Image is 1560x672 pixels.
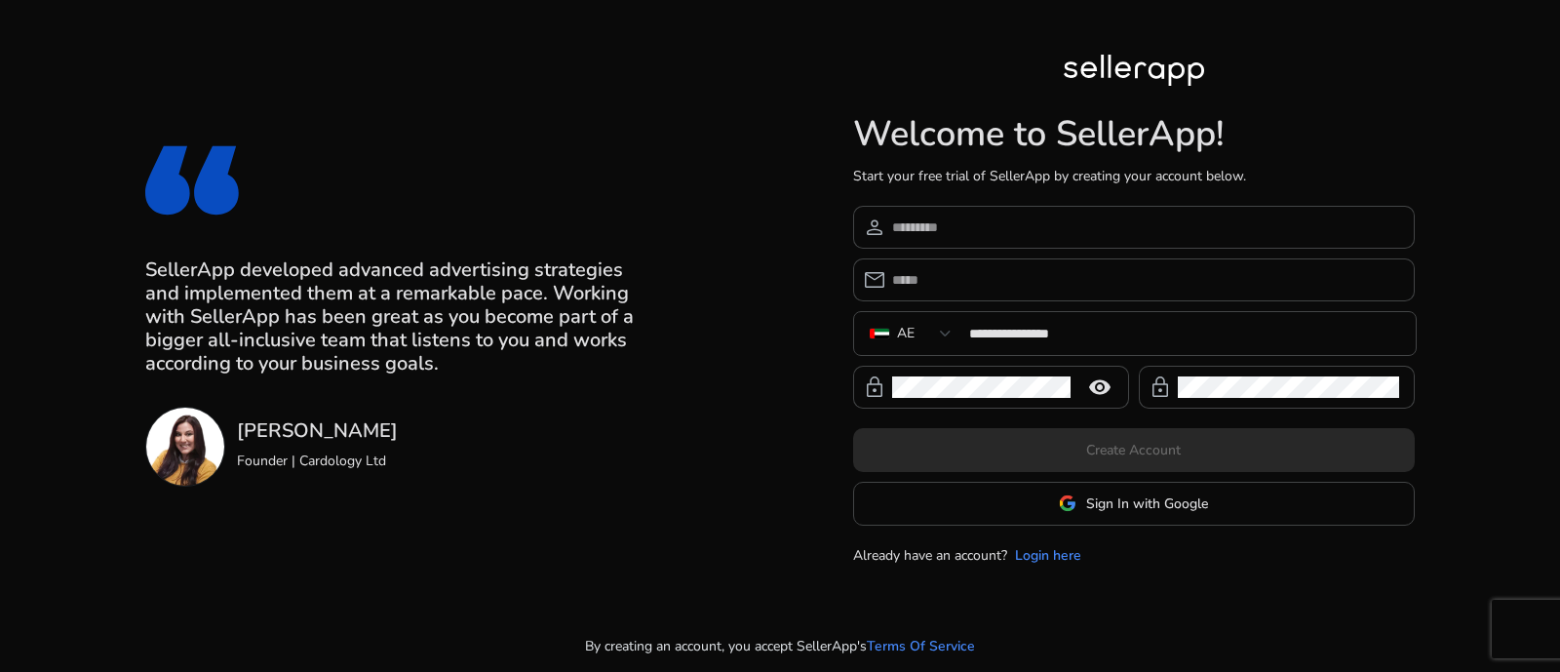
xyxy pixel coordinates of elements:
span: lock [863,376,886,399]
span: Sign In with Google [1086,494,1208,514]
span: person [863,216,886,239]
img: google-logo.svg [1059,494,1076,512]
p: Start your free trial of SellerApp by creating your account below. [853,166,1415,186]
p: Already have an account? [853,545,1007,566]
span: email [863,268,886,292]
button: Sign In with Google [853,482,1415,526]
h3: [PERSON_NAME] [237,419,398,443]
mat-icon: remove_red_eye [1076,376,1123,399]
h3: SellerApp developed advanced advertising strategies and implemented them at a remarkable pace. Wo... [145,258,644,376]
span: lock [1149,376,1172,399]
a: Terms Of Service [867,636,975,656]
h1: Welcome to SellerApp! [853,113,1415,155]
p: Founder | Cardology Ltd [237,451,398,471]
a: Login here [1015,545,1081,566]
div: AE [897,323,915,344]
